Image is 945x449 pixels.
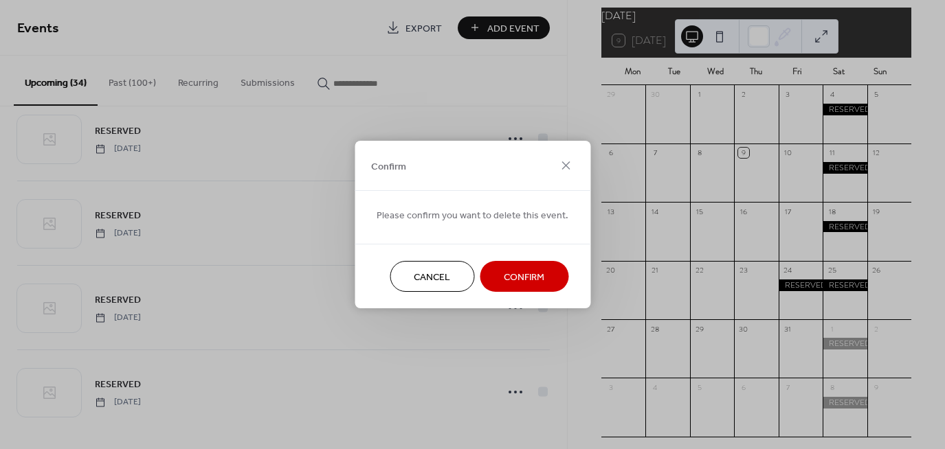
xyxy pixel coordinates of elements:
[390,261,474,292] button: Cancel
[504,270,544,285] span: Confirm
[371,159,406,174] span: Confirm
[480,261,568,292] button: Confirm
[377,209,568,223] span: Please confirm you want to delete this event.
[414,270,450,285] span: Cancel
